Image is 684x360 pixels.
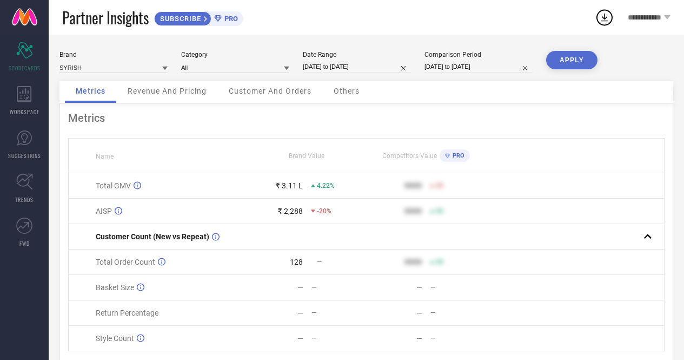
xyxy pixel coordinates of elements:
[96,283,134,292] span: Basket Size
[275,181,303,190] div: ₹ 3.11 L
[9,64,41,72] span: SCORECARDS
[154,9,243,26] a: SUBSCRIBEPRO
[297,283,303,292] div: —
[416,334,422,343] div: —
[311,335,366,342] div: —
[416,283,422,292] div: —
[8,152,41,160] span: SUGGESTIONS
[416,309,422,317] div: —
[382,152,437,160] span: Competitors Value
[222,15,238,23] span: PRO
[303,51,411,58] div: Date Range
[546,51,597,69] button: APPLY
[128,87,207,95] span: Revenue And Pricing
[96,207,112,215] span: AISP
[311,284,366,291] div: —
[68,112,665,125] div: Metrics
[430,309,485,317] div: —
[96,232,209,241] span: Customer Count (New vs Repeat)
[404,207,422,215] div: 9999
[424,51,533,58] div: Comparison Period
[96,309,158,317] span: Return Percentage
[19,239,30,247] span: FWD
[595,8,614,27] div: Open download list
[289,152,324,160] span: Brand Value
[229,87,311,95] span: Customer And Orders
[10,108,39,116] span: WORKSPACE
[96,153,114,160] span: Name
[436,207,443,215] span: 50
[297,334,303,343] div: —
[436,258,443,266] span: 50
[155,15,204,23] span: SUBSCRIBE
[96,181,131,190] span: Total GMV
[317,207,331,215] span: -20%
[430,284,485,291] div: —
[96,258,155,266] span: Total Order Count
[317,258,322,266] span: —
[76,87,105,95] span: Metrics
[311,309,366,317] div: —
[436,182,443,189] span: 50
[303,61,411,73] input: Select date range
[450,152,464,159] span: PRO
[181,51,289,58] div: Category
[15,195,34,204] span: TRENDS
[96,334,134,343] span: Style Count
[317,182,335,189] span: 4.22%
[297,309,303,317] div: —
[404,181,422,190] div: 9999
[277,207,303,215] div: ₹ 2,288
[334,87,360,95] span: Others
[290,258,303,266] div: 128
[59,51,168,58] div: Brand
[424,61,533,73] input: Select comparison period
[430,335,485,342] div: —
[62,6,149,29] span: Partner Insights
[404,258,422,266] div: 9999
